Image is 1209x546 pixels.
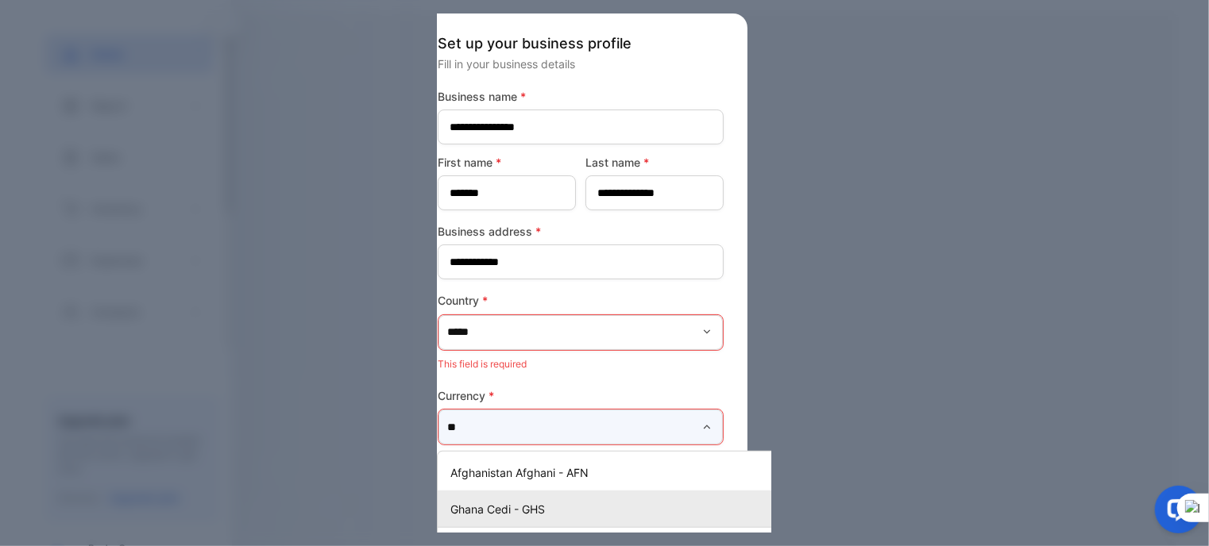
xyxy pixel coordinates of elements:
label: Country [438,292,724,309]
p: This field is required [438,354,724,375]
p: Afghanistan Afghani - AFN [450,464,783,481]
p: Ghana Cedi - GHS [450,501,783,517]
iframe: LiveChat chat widget [1142,479,1209,546]
label: First name [438,154,576,171]
p: Set up your business profile [438,33,724,54]
label: Last name [585,154,724,171]
label: Business address [438,223,724,240]
label: Business name [438,88,724,105]
p: Fill in your business details [438,56,724,72]
label: Currency [438,387,724,404]
p: This field is required [438,448,724,469]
